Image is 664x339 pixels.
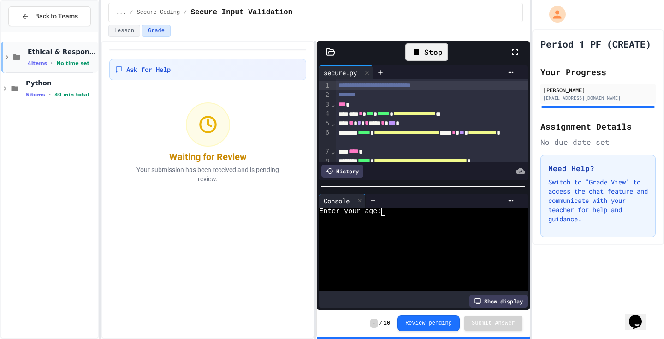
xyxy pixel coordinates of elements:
span: Back to Teams [35,12,78,21]
p: Your submission has been received and is pending review. [125,165,291,184]
span: • [51,59,53,67]
div: My Account [539,4,568,25]
span: Fold line [331,101,335,108]
span: 5 items [26,92,45,98]
span: Fold line [331,119,335,127]
button: Back to Teams [8,6,91,26]
span: / [379,320,383,327]
div: No due date set [540,137,656,148]
h3: Need Help? [548,163,648,174]
span: 10 [384,320,390,327]
h2: Your Progress [540,65,656,78]
span: Secure Coding [137,9,180,16]
div: Console [319,194,366,208]
span: Fold line [331,148,335,155]
p: Switch to "Grade View" to access the chat feature and communicate with your teacher for help and ... [548,178,648,224]
div: secure.py [319,68,362,77]
div: History [321,165,363,178]
div: 5 [319,119,331,128]
span: No time set [56,60,89,66]
button: Grade [142,25,171,37]
span: - [370,319,377,328]
span: Python [26,79,96,87]
span: Enter your age: [319,208,381,216]
div: secure.py [319,65,373,79]
span: Secure Input Validation [190,7,292,18]
div: Waiting for Review [169,150,247,163]
div: Console [319,196,354,206]
iframe: chat widget [625,302,655,330]
div: 1 [319,81,331,90]
span: Ethical & Responsible Coding Practice [28,48,96,56]
div: Show display [469,295,528,308]
button: Lesson [108,25,140,37]
button: Submit Answer [464,316,522,331]
div: 6 [319,128,331,147]
button: Review pending [397,315,460,331]
span: • [49,91,51,98]
div: 7 [319,147,331,156]
div: [PERSON_NAME] [543,86,653,94]
span: / [130,9,133,16]
span: Submit Answer [472,320,515,327]
div: Stop [405,43,448,61]
div: 3 [319,100,331,109]
div: 4 [319,109,331,119]
span: 40 min total [54,92,89,98]
span: ... [116,9,126,16]
h2: Assignment Details [540,120,656,133]
span: 4 items [28,60,47,66]
div: 8 [319,157,331,176]
span: Ask for Help [126,65,171,74]
span: / [184,9,187,16]
div: [EMAIL_ADDRESS][DOMAIN_NAME] [543,95,653,101]
div: 2 [319,90,331,100]
h1: Period 1 PF (CREATE) [540,37,651,50]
